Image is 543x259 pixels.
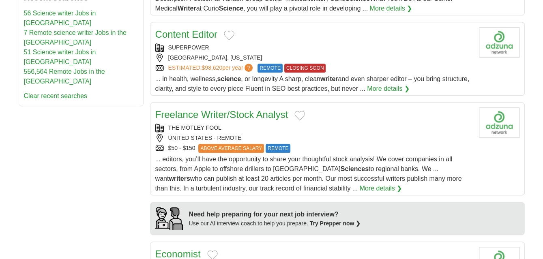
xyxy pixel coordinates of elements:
div: UNITED STATES - REMOTE [155,134,472,142]
button: Add to favorite jobs [294,111,305,120]
span: ... editors, you’ll have the opportunity to share your thoughtful stock analysis! We cover compan... [155,156,462,192]
div: THE MOTLEY FOOL [155,124,472,132]
strong: Science [219,5,243,12]
a: More details ❯ [367,84,410,94]
span: CLOSING SOON [284,64,326,73]
strong: Sciences [341,165,369,172]
a: Freelance Writer/Stock Analyst [155,109,288,120]
a: 7 Remote science writer Jobs in the [GEOGRAPHIC_DATA] [24,29,127,46]
span: ... in health, wellness, , or longevity A sharp, clean and even sharper editor – you bring struct... [155,75,470,92]
span: ? [245,64,253,72]
button: Add to favorite jobs [224,30,234,40]
a: ESTIMATED:$98,620per year? [168,64,255,73]
div: Use our AI interview coach to help you prepare. [189,219,361,228]
a: More details ❯ [369,4,412,13]
a: Clear recent searches [24,92,88,99]
strong: writers [169,175,190,182]
div: SUPERPOWER [155,43,472,52]
strong: writer [320,75,338,82]
a: Try Prepper now ❯ [310,220,361,227]
div: $50 - $150 [155,144,472,153]
span: ABOVE AVERAGE SALARY [198,144,264,153]
a: Content Editor [155,29,217,40]
a: More details ❯ [359,184,402,193]
div: Need help preparing for your next job interview? [189,210,361,219]
span: $98,620 [202,64,222,71]
a: 51 Science writer Jobs in [GEOGRAPHIC_DATA] [24,49,96,65]
a: 556,564 Remote Jobs in the [GEOGRAPHIC_DATA] [24,68,105,85]
span: REMOTE [258,64,282,73]
img: Company logo [479,27,519,58]
div: [GEOGRAPHIC_DATA], [US_STATE] [155,54,472,62]
strong: Writer [178,5,196,12]
strong: science [217,75,241,82]
img: Company logo [479,107,519,138]
a: 56 Science writer Jobs in [GEOGRAPHIC_DATA] [24,10,96,26]
span: REMOTE [266,144,290,153]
